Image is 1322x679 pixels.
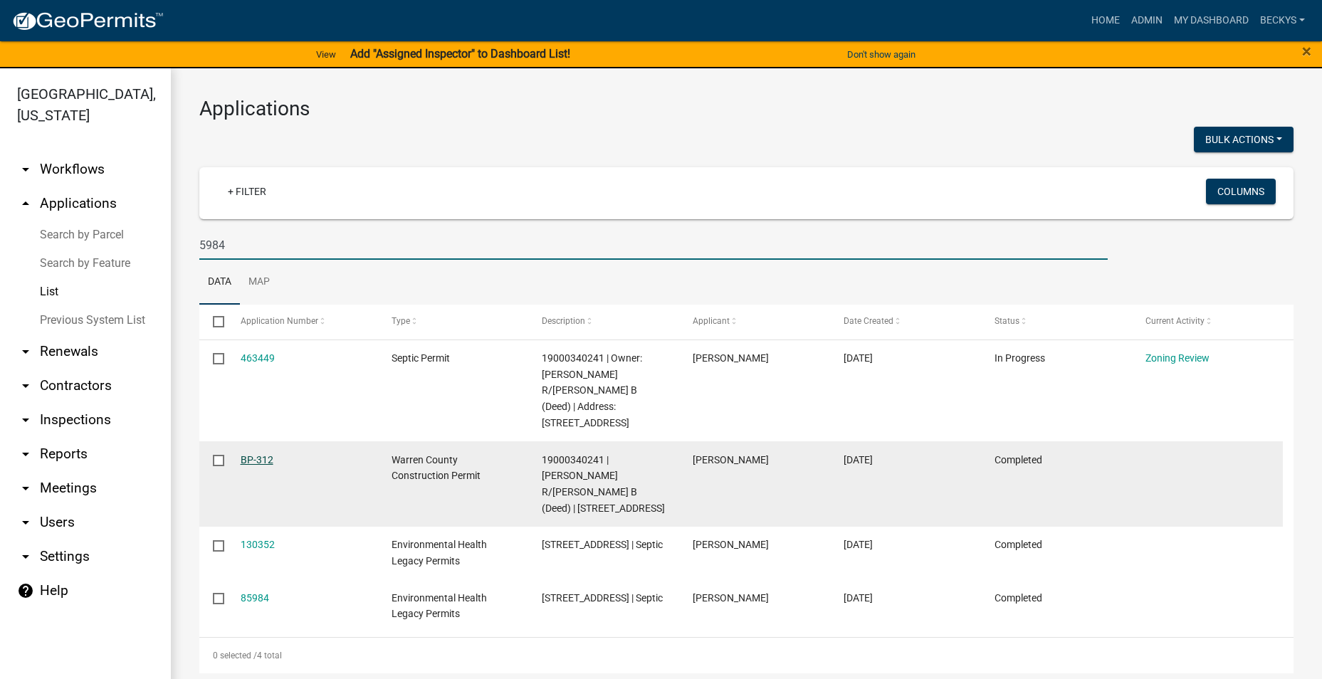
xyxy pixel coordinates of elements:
[17,514,34,531] i: arrow_drop_down
[350,47,570,60] strong: Add "Assigned Inspector" to Dashboard List!
[995,454,1042,465] span: Completed
[392,592,487,620] span: Environmental Health Legacy Permits
[17,548,34,565] i: arrow_drop_down
[693,454,769,465] span: Mathew R Miner
[1145,352,1210,364] a: Zoning Review
[844,592,873,604] span: 01/10/2023
[542,454,665,514] span: 19000340241 | MINER, MATHEW R/LEAH B (Deed) | 5984 168TH AVE
[310,43,342,66] a: View
[240,260,278,305] a: Map
[995,316,1019,326] span: Status
[542,316,585,326] span: Description
[995,352,1045,364] span: In Progress
[1168,7,1254,34] a: My Dashboard
[199,260,240,305] a: Data
[528,305,679,339] datatable-header-cell: Description
[981,305,1132,339] datatable-header-cell: Status
[17,377,34,394] i: arrow_drop_down
[830,305,981,339] datatable-header-cell: Date Created
[844,316,893,326] span: Date Created
[17,411,34,428] i: arrow_drop_down
[241,539,275,550] a: 130352
[392,454,481,482] span: Warren County Construction Permit
[844,454,873,465] span: 02/26/2025
[844,352,873,364] span: 08/13/2025
[377,305,528,339] datatable-header-cell: Type
[1194,127,1294,152] button: Bulk Actions
[995,592,1042,604] span: Completed
[199,231,1108,260] input: Search for applications
[17,343,34,360] i: arrow_drop_down
[1132,305,1283,339] datatable-header-cell: Current Activity
[693,316,730,326] span: Applicant
[216,179,278,204] a: + Filter
[392,352,450,364] span: Septic Permit
[241,592,269,604] a: 85984
[542,539,663,550] span: 8518 GEAR ST | Septic
[1206,179,1276,204] button: Columns
[226,305,377,339] datatable-header-cell: Application Number
[1302,41,1311,61] span: ×
[693,592,769,604] span: Kate Honer
[1254,7,1311,34] a: beckys
[679,305,830,339] datatable-header-cell: Applicant
[1086,7,1126,34] a: Home
[241,352,275,364] a: 463449
[693,352,769,364] span: Travis Dietz
[1126,7,1168,34] a: Admin
[17,582,34,599] i: help
[199,638,1294,673] div: 4 total
[241,316,318,326] span: Application Number
[241,454,273,465] a: BP-312
[1145,316,1205,326] span: Current Activity
[17,480,34,497] i: arrow_drop_down
[844,539,873,550] span: 05/23/2023
[392,316,410,326] span: Type
[17,195,34,212] i: arrow_drop_up
[841,43,921,66] button: Don't show again
[392,539,487,567] span: Environmental Health Legacy Permits
[995,539,1042,550] span: Completed
[213,651,257,660] span: 0 selected /
[542,352,642,428] span: 19000340241 | Owner: MINER, MATHEW R/LEAH B (Deed) | Address: 5984 168TH AVE
[1302,43,1311,60] button: Close
[17,446,34,463] i: arrow_drop_down
[17,161,34,178] i: arrow_drop_down
[693,539,769,550] span: Kate Honer
[199,97,1294,121] h3: Applications
[199,305,226,339] datatable-header-cell: Select
[542,592,663,604] span: 10729 70TH AVE | Septic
